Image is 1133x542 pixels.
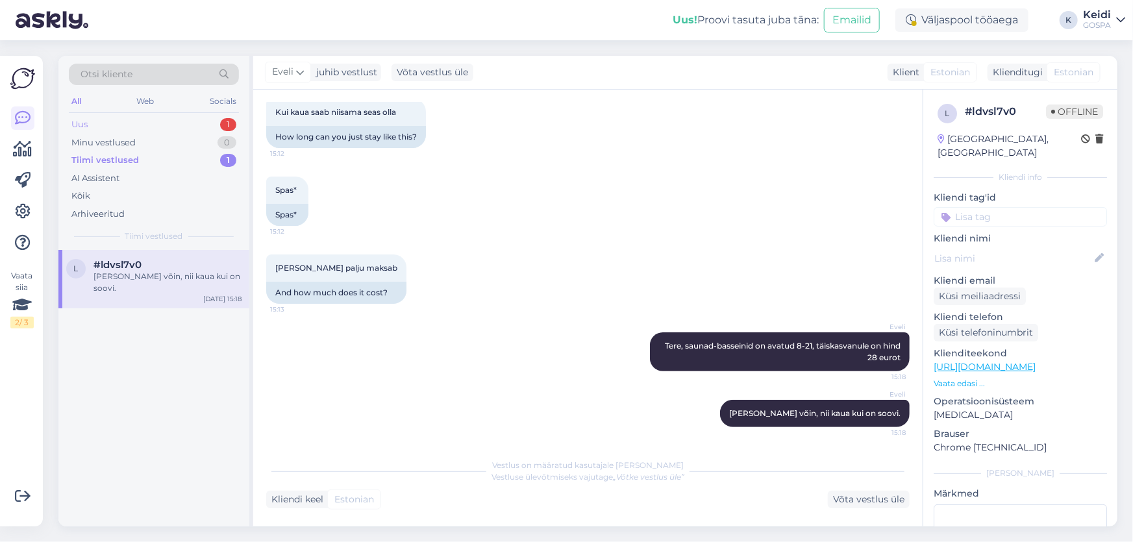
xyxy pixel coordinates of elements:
[71,154,139,167] div: Tiimi vestlused
[334,493,374,506] span: Estonian
[134,93,157,110] div: Web
[71,172,119,185] div: AI Assistent
[934,274,1107,288] p: Kliendi email
[945,108,950,118] span: l
[665,341,903,362] span: Tere, saunad-basseinid on avatud 8-21, täiskasvanule on hind 28 eurot
[934,378,1107,389] p: Vaata edasi ...
[934,310,1107,324] p: Kliendi telefon
[673,14,697,26] b: Uus!
[266,282,406,304] div: And how much does it cost?
[934,441,1107,454] p: Chrome [TECHNICAL_ID]
[71,208,125,221] div: Arhiveeritud
[895,8,1028,32] div: Väljaspool tööaega
[69,93,84,110] div: All
[311,66,377,79] div: juhib vestlust
[1083,10,1111,20] div: Keidi
[125,230,183,242] span: Tiimi vestlused
[275,107,396,117] span: Kui kaua saab niisama seas olla
[10,66,35,91] img: Askly Logo
[74,264,79,273] span: l
[203,294,242,304] div: [DATE] 15:18
[81,68,132,81] span: Otsi kliente
[207,93,239,110] div: Socials
[1046,105,1103,119] span: Offline
[934,361,1036,373] a: [URL][DOMAIN_NAME]
[934,191,1107,204] p: Kliendi tag'id
[729,408,901,418] span: [PERSON_NAME] võin, nii kaua kui on soovi.
[828,491,910,508] div: Võta vestlus üle
[824,8,880,32] button: Emailid
[857,428,906,437] span: 15:18
[930,66,970,79] span: Estonian
[270,304,319,314] span: 15:13
[857,372,906,382] span: 15:18
[270,227,319,236] span: 15:12
[220,118,236,131] div: 1
[938,132,1081,160] div: [GEOGRAPHIC_DATA], [GEOGRAPHIC_DATA]
[965,104,1046,119] div: # ldvsl7v0
[1083,10,1125,31] a: KeidiGOSPA
[934,171,1107,183] div: Kliendi info
[613,472,684,482] i: „Võtke vestlus üle”
[934,347,1107,360] p: Klienditeekond
[272,65,293,79] span: Eveli
[492,460,684,470] span: Vestlus on määratud kasutajale [PERSON_NAME]
[71,136,136,149] div: Minu vestlused
[934,487,1107,500] p: Märkmed
[934,207,1107,227] input: Lisa tag
[934,467,1107,479] div: [PERSON_NAME]
[10,270,34,328] div: Vaata siia
[988,66,1043,79] div: Klienditugi
[857,322,906,332] span: Eveli
[934,232,1107,245] p: Kliendi nimi
[220,154,236,167] div: 1
[71,190,90,203] div: Kõik
[934,395,1107,408] p: Operatsioonisüsteem
[266,204,308,226] div: Spas*
[266,126,426,148] div: How long can you just stay like this?
[1060,11,1078,29] div: K
[888,66,919,79] div: Klient
[93,271,242,294] div: [PERSON_NAME] võin, nii kaua kui on soovi.
[934,288,1026,305] div: Küsi meiliaadressi
[1083,20,1111,31] div: GOSPA
[275,185,297,195] span: Spas*
[1054,66,1093,79] span: Estonian
[93,259,142,271] span: #ldvsl7v0
[673,12,819,28] div: Proovi tasuta juba täna:
[392,64,473,81] div: Võta vestlus üle
[492,472,684,482] span: Vestluse ülevõtmiseks vajutage
[275,263,397,273] span: [PERSON_NAME] palju maksab
[218,136,236,149] div: 0
[270,149,319,158] span: 15:12
[10,317,34,328] div: 2 / 3
[934,251,1092,265] input: Lisa nimi
[934,427,1107,441] p: Brauser
[266,493,323,506] div: Kliendi keel
[857,389,906,399] span: Eveli
[934,324,1038,341] div: Küsi telefoninumbrit
[71,118,88,131] div: Uus
[934,408,1107,422] p: [MEDICAL_DATA]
